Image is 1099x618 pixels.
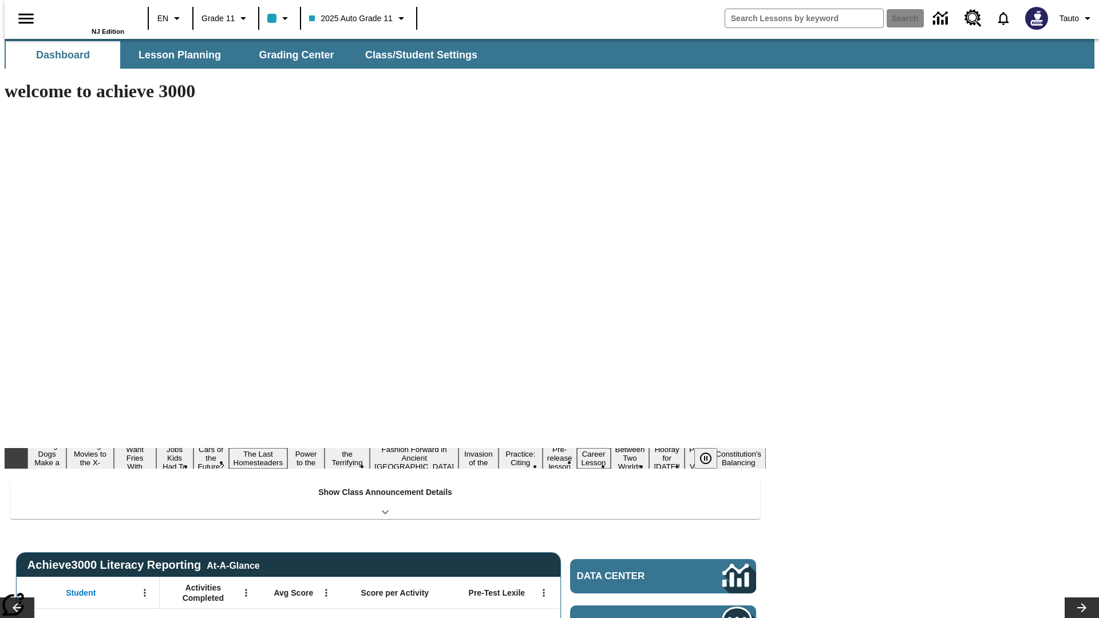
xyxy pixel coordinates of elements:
button: Open Menu [535,584,552,601]
input: search field [725,9,883,27]
button: Slide 15 Hooray for Constitution Day! [649,443,685,473]
span: NJ Edition [92,28,124,35]
button: Open Menu [136,584,153,601]
span: Score per Activity [361,588,429,598]
span: Tauto [1060,13,1079,25]
button: Select a new avatar [1018,3,1055,33]
span: Avg Score [274,588,313,598]
div: Show Class Announcement Details [10,480,760,519]
div: Home [50,4,124,35]
img: Avatar [1025,7,1048,30]
button: Slide 11 Mixed Practice: Citing Evidence [499,439,543,477]
button: Slide 9 Fashion Forward in Ancient Rome [370,443,458,473]
button: Class: 2025 Auto Grade 11, Select your class [305,8,412,29]
button: Slide 10 The Invasion of the Free CD [458,439,499,477]
button: Slide 14 Between Two Worlds [611,443,650,473]
h1: welcome to achieve 3000 [5,81,766,102]
button: Dashboard [6,41,120,69]
button: Grade: Grade 11, Select a grade [197,8,255,29]
a: Notifications [989,3,1018,33]
span: Student [66,588,96,598]
button: Slide 13 Career Lesson [577,448,611,469]
button: Slide 5 Cars of the Future? [193,443,229,473]
button: Slide 16 Point of View [685,443,711,473]
button: Slide 8 Attack of the Terrifying Tomatoes [325,439,370,477]
button: Slide 12 Pre-release lesson [543,443,577,473]
span: EN [157,13,168,25]
button: Open Menu [318,584,335,601]
span: Data Center [577,571,684,582]
button: Lesson carousel, Next [1065,597,1099,618]
div: SubNavbar [5,39,1094,69]
a: Home [50,5,124,28]
button: Class color is light blue. Change class color [263,8,297,29]
div: Pause [694,448,729,469]
span: 2025 Auto Grade 11 [309,13,392,25]
button: Profile/Settings [1055,8,1099,29]
span: Activities Completed [165,583,241,603]
button: Slide 1 Diving Dogs Make a Splash [27,439,66,477]
span: Pre-Test Lexile [469,588,525,598]
span: Grade 11 [201,13,235,25]
button: Open Menu [238,584,255,601]
a: Data Center [570,559,756,593]
button: Language: EN, Select a language [152,8,189,29]
div: At-A-Glance [207,558,259,571]
div: SubNavbar [5,41,488,69]
button: Slide 3 Do You Want Fries With That? [114,435,156,481]
button: Grading Center [239,41,354,69]
a: Data Center [926,3,958,34]
button: Slide 17 The Constitution's Balancing Act [711,439,766,477]
button: Pause [694,448,717,469]
p: Show Class Announcement Details [318,486,452,498]
button: Slide 2 Taking Movies to the X-Dimension [66,439,114,477]
button: Slide 6 The Last Homesteaders [229,448,288,469]
a: Resource Center, Will open in new tab [958,3,989,34]
button: Class/Student Settings [356,41,487,69]
button: Slide 4 Dirty Jobs Kids Had To Do [156,435,193,481]
button: Lesson Planning [122,41,237,69]
button: Slide 7 Solar Power to the People [287,439,325,477]
button: Open side menu [9,2,43,35]
span: Achieve3000 Literacy Reporting [27,558,260,572]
